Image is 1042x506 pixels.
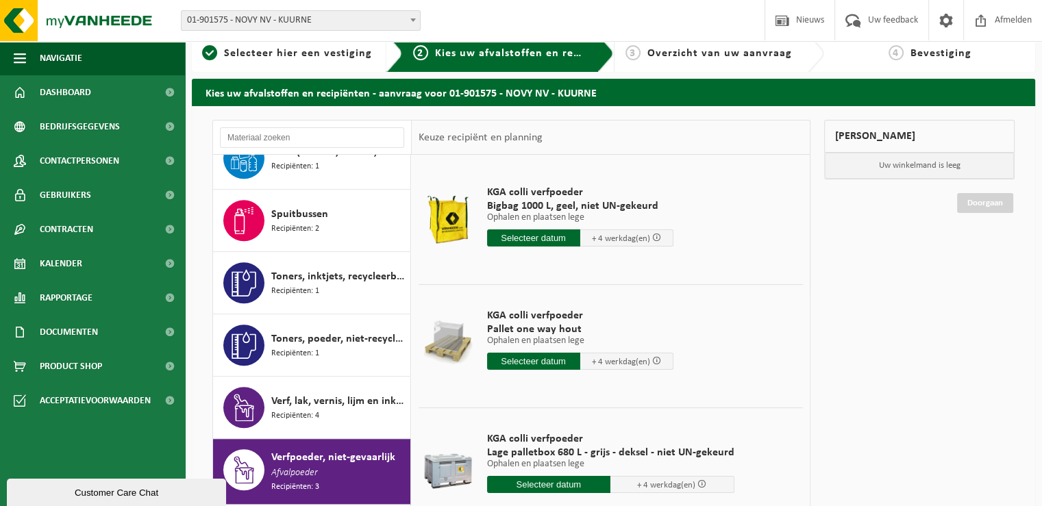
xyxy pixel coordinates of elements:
span: Recipiënten: 1 [271,160,319,173]
h2: Kies uw afvalstoffen en recipiënten - aanvraag voor 01-901575 - NOVY NV - KUURNE [192,79,1035,105]
span: Rapportage [40,281,92,315]
span: Navigatie [40,41,82,75]
span: Recipiënten: 3 [271,481,319,494]
button: Toners, inktjets, recycleerbaar, gevaarlijk Recipiënten: 1 [213,252,411,314]
span: Recipiënten: 1 [271,347,319,360]
button: Toners, poeder, niet-recycleerbaar, niet gevaarlijk Recipiënten: 1 [213,314,411,377]
span: Verf, lak, vernis, lijm en inkt, industrieel in kleinverpakking [271,393,407,409]
span: Lage palletbox 680 L - grijs - deksel - niet UN-gekeurd [487,446,734,459]
span: Overzicht van uw aanvraag [647,48,792,59]
span: Verfpoeder, niet-gevaarlijk [271,449,395,466]
span: Bedrijfsgegevens [40,110,120,144]
p: Ophalen en plaatsen lege [487,336,673,346]
span: 3 [625,45,641,60]
input: Materiaal zoeken [220,127,404,148]
input: Selecteer datum [487,476,611,493]
span: Acceptatievoorwaarden [40,383,151,418]
span: + 4 werkdag(en) [592,234,650,243]
span: Selecteer hier een vestiging [224,48,372,59]
span: 01-901575 - NOVY NV - KUURNE [181,10,421,31]
span: Toners, poeder, niet-recycleerbaar, niet gevaarlijk [271,331,407,347]
span: Recipiënten: 4 [271,409,319,422]
span: Recipiënten: 2 [271,223,319,236]
span: + 4 werkdag(en) [592,357,650,366]
p: Uw winkelmand is leeg [825,153,1014,179]
p: Ophalen en plaatsen lege [487,459,734,469]
span: 01-901575 - NOVY NV - KUURNE [182,11,420,30]
iframe: chat widget [7,476,229,506]
span: Afvalpoeder [271,466,318,481]
span: Dashboard [40,75,91,110]
button: Verf, lak, vernis, lijm en inkt, industrieel in kleinverpakking Recipiënten: 4 [213,377,411,439]
span: Bigbag 1000 L, geel, niet UN-gekeurd [487,199,673,213]
span: Toners, inktjets, recycleerbaar, gevaarlijk [271,268,407,285]
span: KGA colli verfpoeder [487,186,673,199]
p: Ophalen en plaatsen lege [487,213,673,223]
span: 2 [413,45,428,60]
input: Selecteer datum [487,353,580,370]
span: Pallet one way hout [487,322,673,336]
span: + 4 werkdag(en) [637,481,695,490]
button: Verfpoeder, niet-gevaarlijk Afvalpoeder Recipiënten: 3 [213,439,411,505]
span: Recipiënten: 1 [271,285,319,298]
span: KGA colli verfpoeder [487,309,673,322]
span: Contactpersonen [40,144,119,178]
span: Bevestiging [910,48,971,59]
input: Selecteer datum [487,229,580,246]
button: Spuitbussen Recipiënten: 2 [213,190,411,252]
span: Gebruikers [40,178,91,212]
span: Kalender [40,246,82,281]
span: KGA colli verfpoeder [487,432,734,446]
span: Contracten [40,212,93,246]
span: Product Shop [40,349,102,383]
span: Spuitbussen [271,206,328,223]
a: Doorgaan [957,193,1013,213]
span: Documenten [40,315,98,349]
a: 1Selecteer hier een vestiging [199,45,375,62]
div: [PERSON_NAME] [824,120,1015,153]
span: 1 [202,45,217,60]
div: Keuze recipiënt en planning [412,121,549,155]
span: Kies uw afvalstoffen en recipiënten [435,48,623,59]
span: 4 [889,45,904,60]
button: PMD (Plastiek, Metaal, Drankkartons) (bedrijven) Recipiënten: 1 [213,127,411,190]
